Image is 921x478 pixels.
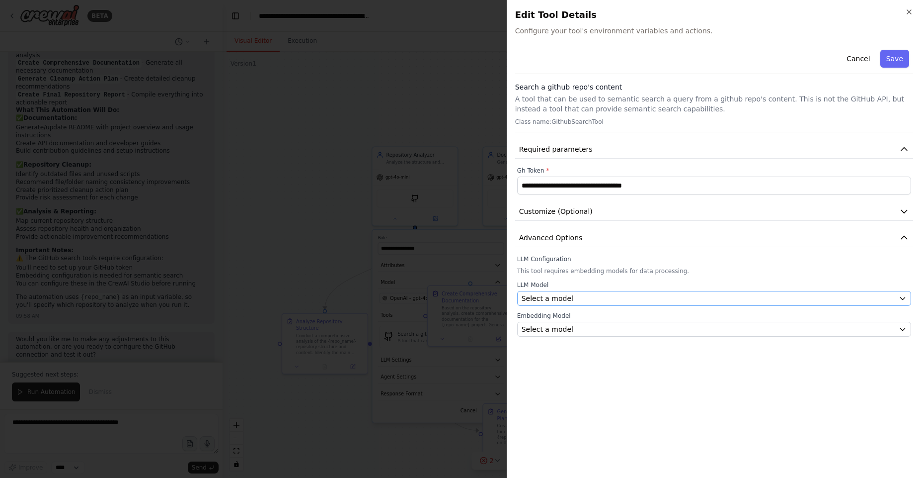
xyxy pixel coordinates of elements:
[515,140,913,159] button: Required parameters
[519,233,583,243] span: Advanced Options
[517,267,911,275] p: This tool requires embedding models for data processing.
[515,26,913,36] span: Configure your tool's environment variables and actions.
[515,202,913,221] button: Customize (Optional)
[519,206,593,216] span: Customize (Optional)
[515,229,913,247] button: Advanced Options
[517,291,911,306] button: Select a model
[841,50,876,68] button: Cancel
[515,94,913,114] p: A tool that can be used to semantic search a query from a github repo's content. This is not the ...
[517,312,911,320] label: Embedding Model
[519,144,593,154] span: Required parameters
[880,50,909,68] button: Save
[517,322,911,337] button: Select a model
[515,8,913,22] h2: Edit Tool Details
[517,167,911,175] label: Gh Token
[515,82,913,92] h3: Search a github repo's content
[515,118,913,126] p: Class name: GithubSearchTool
[517,281,911,289] label: LLM Model
[522,293,573,303] span: Select a model
[522,324,573,334] span: Select a model
[517,255,911,263] label: LLM Configuration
